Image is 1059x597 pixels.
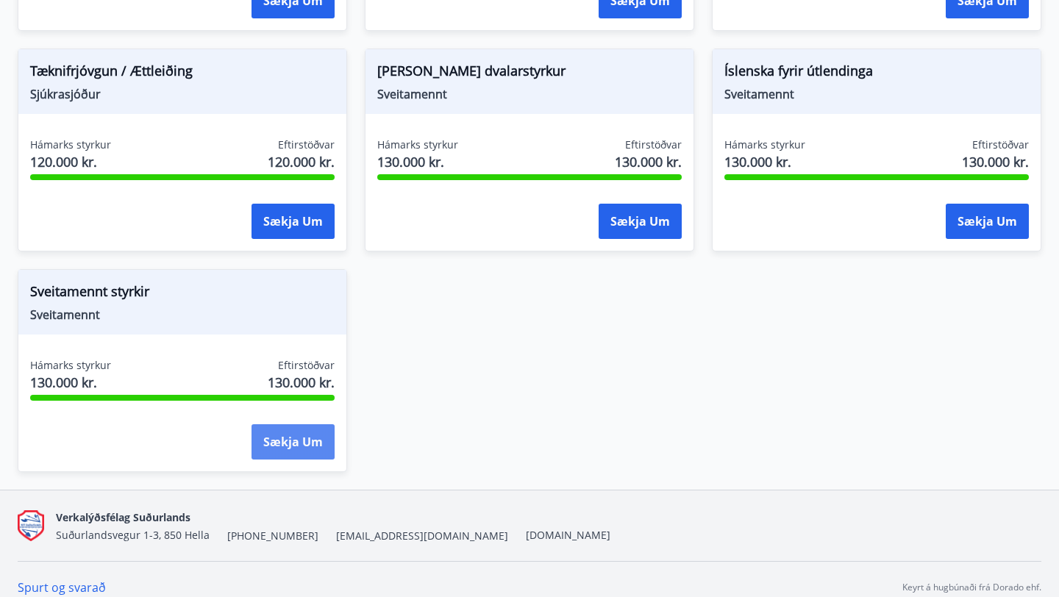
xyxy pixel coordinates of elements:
span: Hámarks styrkur [30,137,111,152]
button: Sækja um [599,204,682,239]
a: Spurt og svarað [18,579,106,596]
span: 120.000 kr. [268,152,335,171]
span: Hámarks styrkur [30,358,111,373]
span: 130.000 kr. [615,152,682,171]
span: 130.000 kr. [962,152,1029,171]
span: Eftirstöðvar [278,358,335,373]
button: Sækja um [252,424,335,460]
span: Tæknifrjóvgun / Ættleiðing [30,61,335,86]
span: Eftirstöðvar [625,137,682,152]
span: Verkalýðsfélag Suðurlands [56,510,190,524]
span: [PHONE_NUMBER] [227,529,318,543]
span: Sveitamennt [30,307,335,323]
span: Suðurlandsvegur 1-3, 850 Hella [56,528,210,542]
span: [PERSON_NAME] dvalarstyrkur [377,61,682,86]
span: Sjúkrasjóður [30,86,335,102]
span: 130.000 kr. [268,373,335,392]
span: Eftirstöðvar [278,137,335,152]
span: 120.000 kr. [30,152,111,171]
span: 130.000 kr. [30,373,111,392]
a: [DOMAIN_NAME] [526,528,610,542]
span: Hámarks styrkur [724,137,805,152]
span: Sveitamennt styrkir [30,282,335,307]
span: 130.000 kr. [377,152,458,171]
span: Hámarks styrkur [377,137,458,152]
button: Sækja um [946,204,1029,239]
span: Eftirstöðvar [972,137,1029,152]
span: 130.000 kr. [724,152,805,171]
span: Sveitamennt [724,86,1029,102]
span: [EMAIL_ADDRESS][DOMAIN_NAME] [336,529,508,543]
span: Sveitamennt [377,86,682,102]
p: Keyrt á hugbúnaði frá Dorado ehf. [902,581,1041,594]
span: Íslenska fyrir útlendinga [724,61,1029,86]
img: Q9do5ZaFAFhn9lajViqaa6OIrJ2A2A46lF7VsacK.png [18,510,44,542]
button: Sækja um [252,204,335,239]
